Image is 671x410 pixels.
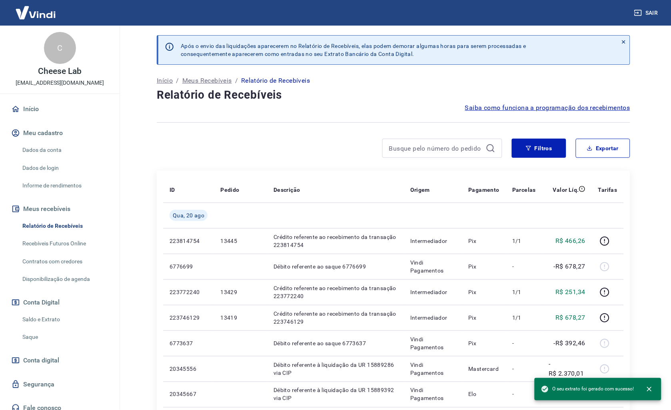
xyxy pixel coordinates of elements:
[512,314,536,322] p: 1/1
[170,314,208,322] p: 223746129
[410,288,456,296] p: Intermediador
[274,310,397,326] p: Crédito referente ao recebimento da transação 223746129
[220,314,261,322] p: 13419
[465,103,630,113] a: Saiba como funciona a programação dos recebimentos
[176,76,179,86] p: /
[220,237,261,245] p: 13445
[173,211,204,219] span: Qua, 20 ago
[19,177,110,194] a: Informe de rendimentos
[274,186,300,194] p: Descrição
[10,294,110,311] button: Conta Digital
[553,186,579,194] p: Valor Líq.
[410,314,456,322] p: Intermediador
[576,139,630,158] button: Exportar
[469,390,500,398] p: Elo
[410,259,456,275] p: Vindi Pagamentos
[469,263,500,271] p: Pix
[512,390,536,398] p: -
[274,233,397,249] p: Crédito referente ao recebimento da transação 223814754
[274,386,397,402] p: Débito referente à liquidação da UR 15889392 via CIP
[633,6,661,20] button: Sair
[170,186,175,194] p: ID
[19,311,110,328] a: Saldo e Extrato
[598,186,617,194] p: Tarifas
[19,218,110,234] a: Relatório de Recebíveis
[549,359,585,378] p: -R$ 2.370,01
[410,361,456,377] p: Vindi Pagamentos
[38,67,82,76] p: Cheese Lab
[19,253,110,270] a: Contratos com credores
[170,365,208,373] p: 20345556
[556,287,586,297] p: R$ 251,34
[410,237,456,245] p: Intermediador
[16,79,104,87] p: [EMAIL_ADDRESS][DOMAIN_NAME]
[220,288,261,296] p: 13429
[556,313,586,322] p: R$ 678,27
[23,355,59,366] span: Conta digital
[469,237,500,245] p: Pix
[274,339,397,347] p: Débito referente ao saque 6773637
[19,235,110,252] a: Recebíveis Futuros Online
[469,365,500,373] p: Mastercard
[556,236,586,246] p: R$ 466,26
[19,271,110,287] a: Disponibilização de agenda
[389,142,483,154] input: Busque pelo número do pedido
[19,329,110,345] a: Saque
[10,352,110,369] a: Conta digital
[10,376,110,393] a: Segurança
[512,339,536,347] p: -
[10,100,110,118] a: Início
[469,288,500,296] p: Pix
[19,160,110,176] a: Dados de login
[274,263,397,271] p: Débito referente ao saque 6776699
[181,42,526,58] p: Após o envio das liquidações aparecerem no Relatório de Recebíveis, elas podem demorar algumas ho...
[44,32,76,64] div: C
[512,186,536,194] p: Parcelas
[410,386,456,402] p: Vindi Pagamentos
[170,339,208,347] p: 6773637
[170,263,208,271] p: 6776699
[512,365,536,373] p: -
[410,186,430,194] p: Origem
[274,284,397,300] p: Crédito referente ao recebimento da transação 223772240
[410,335,456,351] p: Vindi Pagamentos
[554,262,585,271] p: -R$ 678,27
[10,200,110,218] button: Meus recebíveis
[157,76,173,86] a: Início
[170,288,208,296] p: 223772240
[512,237,536,245] p: 1/1
[641,380,658,398] button: close
[512,288,536,296] p: 1/1
[235,76,238,86] p: /
[241,76,310,86] p: Relatório de Recebíveis
[10,0,62,25] img: Vindi
[512,139,566,158] button: Filtros
[541,385,634,393] span: O seu extrato foi gerado com sucesso!
[157,87,630,103] h4: Relatório de Recebíveis
[10,124,110,142] button: Meu cadastro
[512,263,536,271] p: -
[170,390,208,398] p: 20345667
[469,339,500,347] p: Pix
[554,338,585,348] p: -R$ 392,46
[469,314,500,322] p: Pix
[170,237,208,245] p: 223814754
[182,76,232,86] a: Meus Recebíveis
[19,142,110,158] a: Dados da conta
[469,186,500,194] p: Pagamento
[274,361,397,377] p: Débito referente à liquidação da UR 15889286 via CIP
[220,186,239,194] p: Pedido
